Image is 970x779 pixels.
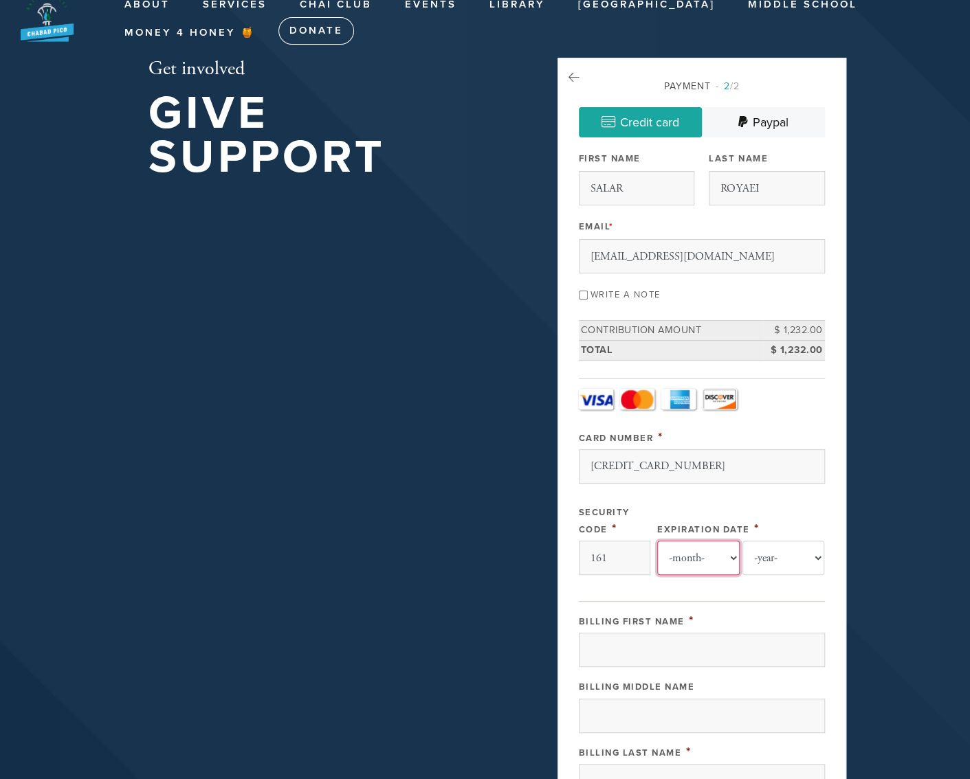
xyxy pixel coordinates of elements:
select: Expiration Date year [742,541,825,575]
label: Billing Last Name [579,747,682,758]
label: Last Name [709,153,768,165]
a: Visa [579,389,613,409]
span: This field is required. [658,429,663,444]
label: First Name [579,153,641,165]
a: Discover [703,389,737,409]
label: Write a note [591,289,661,300]
a: Money 4 Honey 🍯 [114,20,266,46]
label: Billing First Name [579,616,685,627]
div: Payment [579,79,825,93]
a: Amex [661,389,696,409]
span: 2 [724,80,730,92]
label: Security Code [579,507,630,535]
select: Expiration Date month [657,541,740,575]
a: Donate [278,17,354,45]
label: Expiration Date [657,524,750,535]
span: This field is required. [689,613,694,628]
label: Email [579,221,614,233]
h2: Get involved [148,58,513,81]
label: Card Number [579,433,654,444]
a: MasterCard [620,389,654,409]
span: This field is required. [609,221,614,232]
td: Contribution Amount [579,321,763,341]
td: $ 1,232.00 [763,321,825,341]
a: Paypal [702,107,825,137]
a: Credit card [579,107,702,137]
span: This field is required. [686,744,692,759]
td: Total [579,340,763,360]
span: This field is required. [754,521,760,536]
span: /2 [716,80,740,92]
td: $ 1,232.00 [763,340,825,360]
h1: Give Support [148,91,513,180]
label: Billing Middle Name [579,681,695,692]
span: This field is required. [612,521,617,536]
